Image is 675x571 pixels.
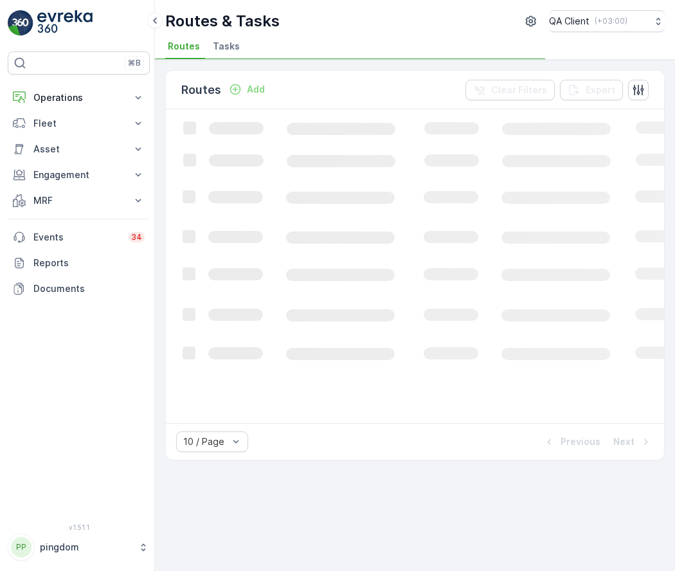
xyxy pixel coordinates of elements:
[224,82,270,97] button: Add
[33,91,124,104] p: Operations
[465,80,555,100] button: Clear Filters
[8,250,150,276] a: Reports
[595,16,627,26] p: ( +03:00 )
[247,83,265,96] p: Add
[33,143,124,156] p: Asset
[168,40,200,53] span: Routes
[541,434,602,449] button: Previous
[33,257,145,269] p: Reports
[128,58,141,68] p: ⌘B
[33,282,145,295] p: Documents
[37,10,93,36] img: logo_light-DOdMpM7g.png
[586,84,615,96] p: Export
[549,10,665,32] button: QA Client(+03:00)
[8,136,150,162] button: Asset
[181,81,221,99] p: Routes
[165,11,280,32] p: Routes & Tasks
[33,168,124,181] p: Engagement
[8,523,150,531] span: v 1.51.1
[8,224,150,250] a: Events34
[8,162,150,188] button: Engagement
[33,117,124,130] p: Fleet
[33,194,124,207] p: MRF
[549,15,589,28] p: QA Client
[213,40,240,53] span: Tasks
[8,111,150,136] button: Fleet
[8,10,33,36] img: logo
[11,537,32,557] div: PP
[8,534,150,561] button: PPpingdom
[612,434,654,449] button: Next
[131,232,142,242] p: 34
[8,276,150,302] a: Documents
[561,435,600,448] p: Previous
[560,80,623,100] button: Export
[8,188,150,213] button: MRF
[613,435,634,448] p: Next
[8,85,150,111] button: Operations
[40,541,132,554] p: pingdom
[33,231,121,244] p: Events
[491,84,547,96] p: Clear Filters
